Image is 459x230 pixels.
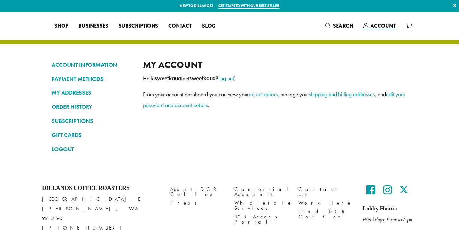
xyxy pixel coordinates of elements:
nav: Account pages [52,59,133,160]
a: Press [170,199,225,208]
h5: Lobby Hours: [363,205,417,212]
p: From your account dashboard you can view your , manage your , and . [143,89,407,111]
a: Find DCR Coffee [298,208,353,221]
a: ORDER HISTORY [52,101,133,112]
span: Search [333,22,353,30]
a: shipping and billing addresses [309,90,375,98]
a: About DCR Coffee [170,185,225,199]
a: ACCOUNT INFORMATION [52,59,133,70]
a: Shop [49,21,73,31]
a: recent orders [249,90,278,98]
a: MY ADDRESSES [52,87,133,98]
a: PAYMENT METHODS [52,73,133,84]
a: Search [320,21,358,31]
p: Hello (not ? ) [143,73,407,84]
a: Log out [218,74,234,82]
a: GIFT CARDS [52,130,133,141]
a: Wholesale Services [234,199,289,213]
strong: sweetkaua [189,75,216,82]
a: SUBSCRIPTIONS [52,115,133,126]
em: Weekdays 9 am to 5 pm [363,216,413,223]
a: B2B Access Portal [234,213,289,226]
span: Blog [202,22,215,30]
a: Commercial Accounts [234,185,289,199]
h4: Dillanos Coffee Roasters [42,185,161,192]
span: Shop [54,22,68,30]
strong: sweetkaua [155,75,181,82]
a: Contact Us [298,185,353,199]
span: Account [371,22,396,30]
span: Businesses [79,22,108,30]
span: Subscriptions [119,22,158,30]
a: Work Here [298,199,353,208]
span: Contact [168,22,192,30]
h2: My account [143,59,407,71]
a: LOGOUT [52,144,133,155]
a: Get started with our best seller [218,3,279,9]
